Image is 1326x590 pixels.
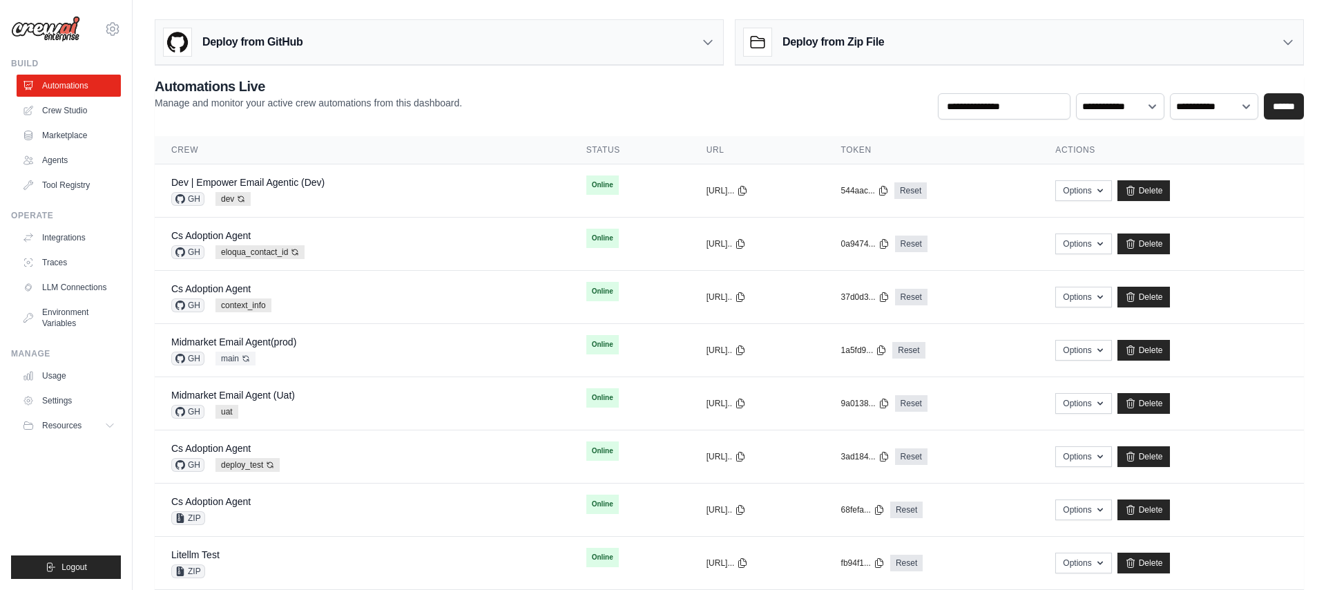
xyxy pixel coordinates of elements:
a: Midmarket Email Agent (Uat) [171,390,295,401]
a: Usage [17,365,121,387]
a: Delete [1117,180,1171,201]
button: Options [1055,499,1111,520]
button: 68fefa... [841,504,885,515]
h3: Deploy from GitHub [202,34,302,50]
span: Online [586,175,619,195]
a: Reset [890,555,923,571]
span: Online [586,495,619,514]
h2: Automations Live [155,77,462,96]
a: Midmarket Email Agent(prod) [171,336,296,348]
button: Options [1055,393,1111,414]
a: Litellm Test [171,549,220,560]
span: GH [171,298,204,312]
button: 1a5fd9... [841,345,887,356]
a: Tool Registry [17,174,121,196]
a: Delete [1117,553,1171,573]
button: Options [1055,180,1111,201]
button: Options [1055,340,1111,361]
a: Cs Adoption Agent [171,283,251,294]
span: context_info [215,298,271,312]
button: Options [1055,234,1111,254]
span: GH [171,352,204,365]
button: Options [1055,446,1111,467]
button: 0a9474... [841,238,890,249]
button: Options [1055,553,1111,573]
span: GH [171,192,204,206]
span: Resources [42,420,81,431]
span: GH [171,405,204,419]
th: Status [570,136,690,164]
span: main [215,352,256,365]
span: ZIP [171,564,205,578]
a: LLM Connections [17,276,121,298]
a: Delete [1117,340,1171,361]
a: Cs Adoption Agent [171,443,251,454]
button: Options [1055,287,1111,307]
img: Logo [11,16,80,42]
span: Online [586,229,619,248]
div: Build [11,58,121,69]
th: Actions [1039,136,1304,164]
a: Environment Variables [17,301,121,334]
a: Reset [894,182,927,199]
span: GH [171,245,204,259]
a: Reset [890,502,923,518]
span: Logout [61,562,87,573]
p: Manage and monitor your active crew automations from this dashboard. [155,96,462,110]
img: GitHub Logo [164,28,191,56]
button: 37d0d3... [841,292,890,303]
h3: Deploy from Zip File [782,34,884,50]
button: fb94f1... [841,558,885,569]
button: 9a0138... [841,398,890,409]
span: Online [586,388,619,408]
a: Delete [1117,393,1171,414]
button: Logout [11,555,121,579]
a: Settings [17,390,121,412]
a: Integrations [17,227,121,249]
button: 544aac... [841,185,889,196]
a: Agents [17,149,121,171]
button: 3ad184... [841,451,890,462]
th: Crew [155,136,570,164]
th: URL [690,136,825,164]
span: Online [586,548,619,567]
a: Crew Studio [17,99,121,122]
a: Traces [17,251,121,274]
a: Reset [892,342,925,359]
span: GH [171,458,204,472]
a: Marketplace [17,124,121,146]
button: Resources [17,415,121,437]
span: dev [215,192,251,206]
a: Delete [1117,446,1171,467]
span: Online [586,441,619,461]
a: Reset [895,395,928,412]
a: Delete [1117,234,1171,254]
a: Reset [895,289,928,305]
a: Automations [17,75,121,97]
span: Online [586,282,619,301]
a: Dev | Empower Email Agentic (Dev) [171,177,325,188]
a: Cs Adoption Agent [171,230,251,241]
div: Manage [11,348,121,359]
th: Token [825,136,1039,164]
span: eloqua_contact_id [215,245,305,259]
a: Delete [1117,499,1171,520]
a: Reset [895,448,928,465]
div: Operate [11,210,121,221]
a: Delete [1117,287,1171,307]
span: ZIP [171,511,205,525]
span: Online [586,335,619,354]
a: Cs Adoption Agent [171,496,251,507]
span: deploy_test [215,458,280,472]
span: uat [215,405,238,419]
a: Reset [895,236,928,252]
